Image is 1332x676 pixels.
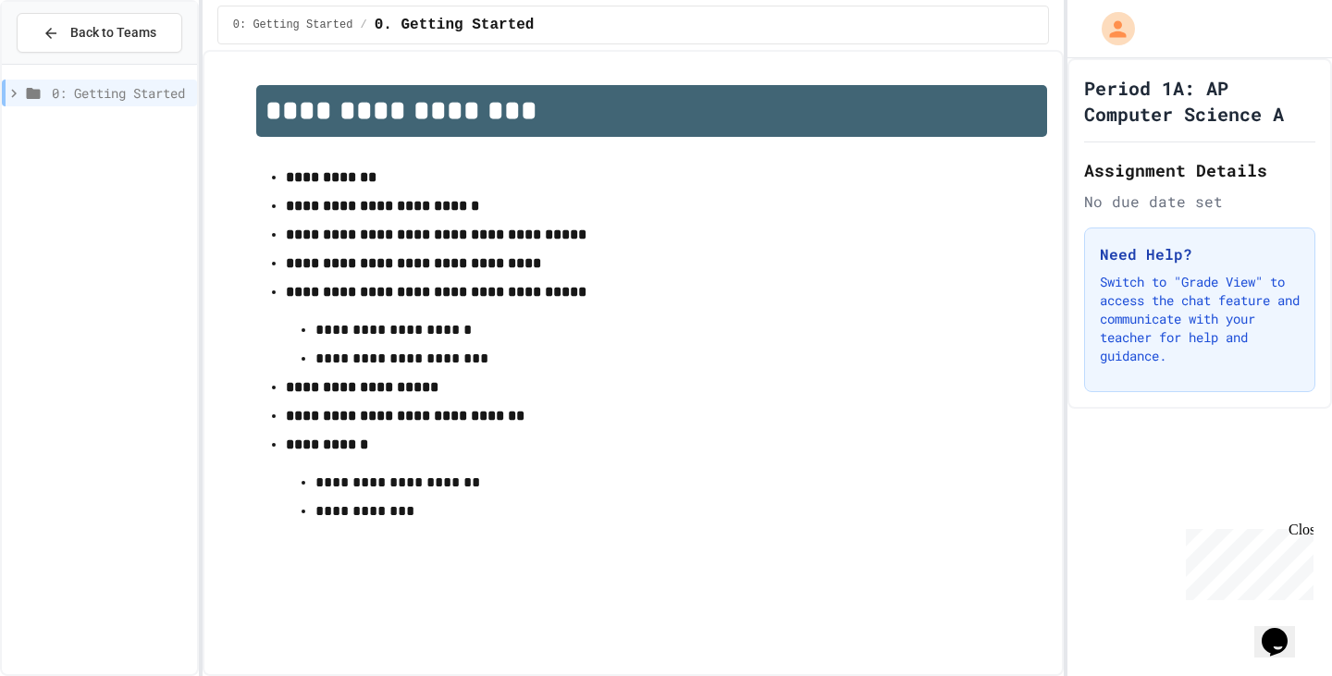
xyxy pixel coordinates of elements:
[1082,7,1140,50] div: My Account
[70,23,156,43] span: Back to Teams
[1084,157,1315,183] h2: Assignment Details
[375,14,535,36] span: 0. Getting Started
[1178,522,1313,600] iframe: chat widget
[1100,273,1300,365] p: Switch to "Grade View" to access the chat feature and communicate with your teacher for help and ...
[52,83,190,103] span: 0: Getting Started
[17,13,182,53] button: Back to Teams
[1084,75,1315,127] h1: Period 1A: AP Computer Science A
[1100,243,1300,265] h3: Need Help?
[360,18,366,32] span: /
[1254,602,1313,658] iframe: chat widget
[1084,191,1315,213] div: No due date set
[233,18,353,32] span: 0: Getting Started
[7,7,128,117] div: Chat with us now!Close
